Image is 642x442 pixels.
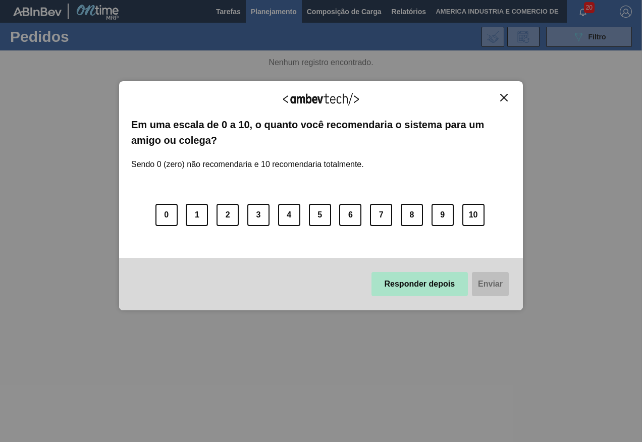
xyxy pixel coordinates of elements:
button: 7 [370,204,392,226]
button: Close [497,93,511,102]
button: 4 [278,204,300,226]
button: 5 [309,204,331,226]
img: Close [500,94,508,101]
label: Em uma escala de 0 a 10, o quanto você recomendaria o sistema para um amigo ou colega? [131,117,511,148]
label: Sendo 0 (zero) não recomendaria e 10 recomendaria totalmente. [131,148,364,169]
button: Responder depois [371,272,468,296]
button: 3 [247,204,270,226]
button: 6 [339,204,361,226]
button: 1 [186,204,208,226]
button: 10 [462,204,485,226]
button: 9 [432,204,454,226]
button: 8 [401,204,423,226]
img: Logo Ambevtech [283,93,359,105]
button: 2 [217,204,239,226]
button: 0 [155,204,178,226]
